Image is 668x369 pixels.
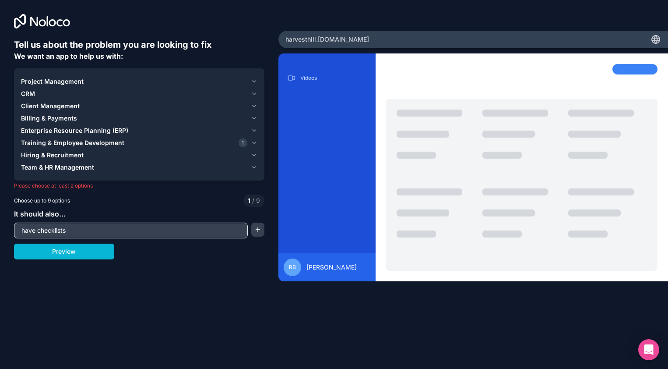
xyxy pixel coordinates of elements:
[239,138,247,147] span: 1
[248,196,250,205] span: 1
[21,149,257,161] button: Hiring & Recruitment
[250,196,260,205] span: 9
[21,100,257,112] button: Client Management
[21,151,84,160] span: Hiring & Recruitment
[21,114,77,123] span: Billing & Payments
[289,264,296,271] span: RB
[285,71,369,246] div: scrollable content
[306,263,357,272] span: [PERSON_NAME]
[21,126,128,135] span: Enterprise Resource Planning (ERP)
[21,75,257,88] button: Project Management
[21,124,257,137] button: Enterprise Resource Planning (ERP)
[14,197,70,205] span: Choose up to 9 options
[14,39,264,51] h6: Tell us about the problem you are looking to fix
[285,35,369,44] span: harvesthill .[DOMAIN_NAME]
[21,138,124,147] span: Training & Employee Development
[14,209,66,218] span: It should also...
[21,89,35,98] span: CRM
[252,197,254,204] span: /
[638,339,659,360] div: Open Intercom Messenger
[300,75,367,82] p: Videos
[21,77,84,86] span: Project Management
[21,88,257,100] button: CRM
[14,52,123,60] span: We want an app to help us with:
[14,182,264,189] p: Please choose at least 2 options
[21,161,257,174] button: Team & HR Management
[21,102,80,110] span: Client Management
[21,112,257,124] button: Billing & Payments
[21,137,257,149] button: Training & Employee Development1
[21,163,94,172] span: Team & HR Management
[14,244,114,259] button: Preview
